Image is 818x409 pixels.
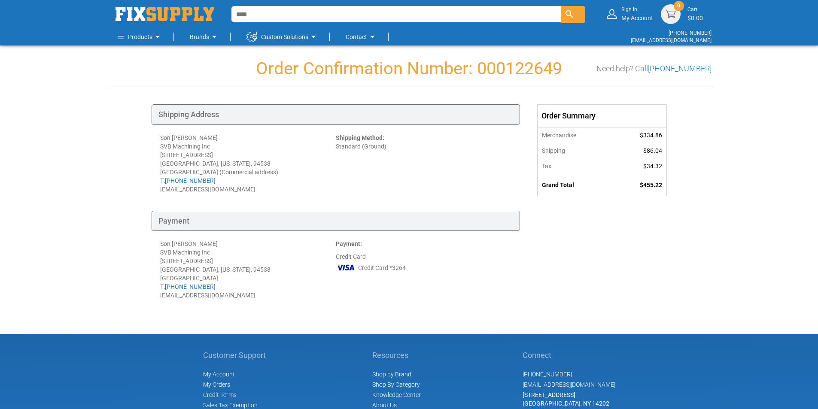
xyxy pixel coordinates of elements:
[643,163,662,170] span: $34.32
[677,2,680,9] span: 0
[336,134,384,141] strong: Shipping Method:
[542,182,574,188] strong: Grand Total
[203,351,271,360] h5: Customer Support
[372,391,421,398] a: Knowledge Center
[203,391,237,398] span: Credit Terms
[346,28,377,45] a: Contact
[203,402,258,409] span: Sales Tax Exemption
[640,182,662,188] span: $455.22
[372,402,397,409] a: About Us
[116,7,214,21] a: store logo
[538,105,666,127] div: Order Summary
[246,28,319,45] a: Custom Solutions
[538,127,612,143] th: Merchandise
[538,143,612,158] th: Shipping
[372,371,411,378] a: Shop by Brand
[118,28,163,45] a: Products
[160,239,336,300] div: Son [PERSON_NAME] SVB Machining Inc [STREET_ADDRESS] [GEOGRAPHIC_DATA], [US_STATE], 94538 [GEOGRA...
[152,211,520,231] div: Payment
[640,132,662,139] span: $334.86
[631,37,712,43] a: [EMAIL_ADDRESS][DOMAIN_NAME]
[358,264,406,272] span: Credit Card *3264
[669,30,712,36] a: [PHONE_NUMBER]
[538,158,612,174] th: Tax
[372,351,421,360] h5: Resources
[336,240,362,247] strong: Payment:
[643,147,662,154] span: $86.04
[621,6,653,22] div: My Account
[621,6,653,13] small: Sign in
[372,381,420,388] a: Shop By Category
[687,6,703,13] small: Cart
[336,239,511,300] div: Credit Card
[523,391,609,407] span: [STREET_ADDRESS] [GEOGRAPHIC_DATA], NY 14202
[165,177,216,184] a: [PHONE_NUMBER]
[203,381,230,388] span: My Orders
[190,28,219,45] a: Brands
[116,7,214,21] img: Fix Industrial Supply
[523,381,615,388] a: [EMAIL_ADDRESS][DOMAIN_NAME]
[687,15,703,21] span: $0.00
[165,283,216,290] a: [PHONE_NUMBER]
[160,133,336,194] div: Son [PERSON_NAME] SVB Machining Inc [STREET_ADDRESS] [GEOGRAPHIC_DATA], [US_STATE], 94538 [GEOGRA...
[152,104,520,125] div: Shipping Address
[107,59,712,78] h1: Order Confirmation Number: 000122649
[336,133,511,194] div: Standard (Ground)
[596,64,712,73] h3: Need help? Call
[336,261,356,274] img: VI
[648,64,712,73] a: [PHONE_NUMBER]
[523,351,615,360] h5: Connect
[203,371,235,378] span: My Account
[523,371,572,378] a: [PHONE_NUMBER]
